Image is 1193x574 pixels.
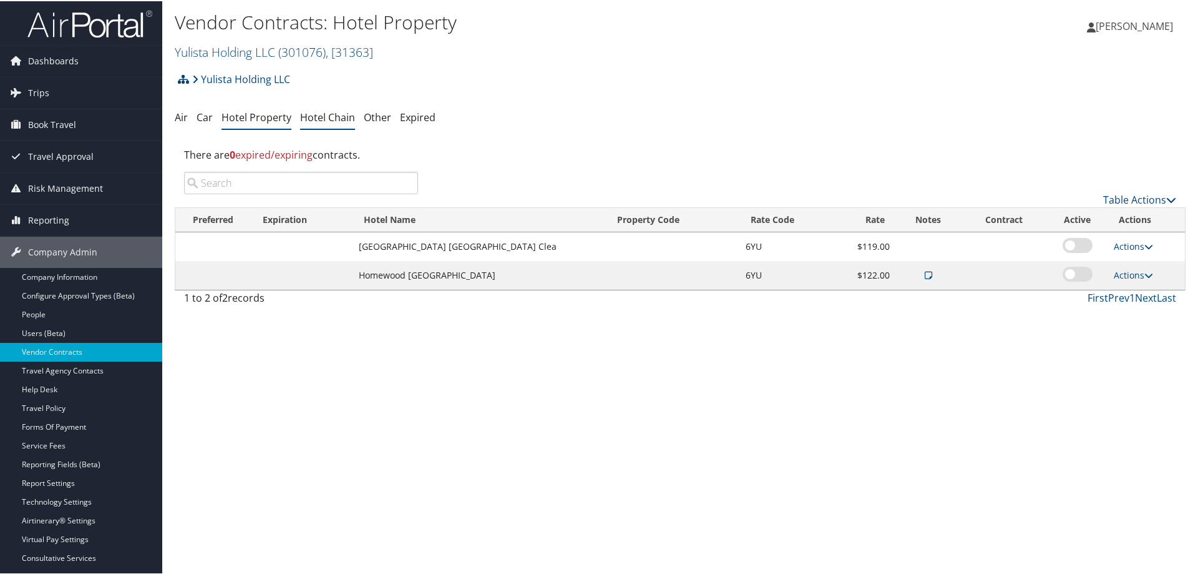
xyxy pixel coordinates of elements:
td: $119.00 [838,231,896,260]
th: Expiration: activate to sort column ascending [251,207,353,231]
a: Air [175,109,188,123]
span: Reporting [28,204,69,235]
td: 6YU [739,231,838,260]
span: Book Travel [28,108,76,139]
a: Expired [400,109,436,123]
input: Search [184,171,418,193]
th: Preferred: activate to sort column ascending [175,207,251,231]
span: , [ 31363 ] [326,42,373,59]
th: Active: activate to sort column ascending [1048,207,1107,231]
a: Actions [1114,239,1153,251]
strong: 0 [230,147,235,161]
span: Dashboards [28,44,79,76]
th: Actions [1108,207,1185,231]
h1: Vendor Contracts: Hotel Property [175,8,849,34]
span: Trips [28,76,49,107]
a: Car [197,109,213,123]
a: Other [364,109,391,123]
th: Rate Code: activate to sort column ascending [739,207,838,231]
td: 6YU [739,260,838,289]
th: Contract: activate to sort column ascending [960,207,1048,231]
a: Yulista Holding LLC [175,42,373,59]
a: Hotel Property [222,109,291,123]
span: ( 301076 ) [278,42,326,59]
a: Table Actions [1103,192,1176,205]
a: Prev [1108,290,1129,304]
th: Property Code: activate to sort column ascending [606,207,739,231]
a: Actions [1114,268,1153,280]
span: 2 [222,290,228,304]
div: 1 to 2 of records [184,289,418,310]
span: [PERSON_NAME] [1096,18,1173,32]
a: Last [1157,290,1176,304]
a: Next [1135,290,1157,304]
th: Notes: activate to sort column ascending [896,207,961,231]
th: Hotel Name: activate to sort column ascending [353,207,606,231]
a: 1 [1129,290,1135,304]
span: Company Admin [28,235,97,267]
th: Rate: activate to sort column ascending [838,207,896,231]
span: Risk Management [28,172,103,203]
td: Homewood [GEOGRAPHIC_DATA] [353,260,606,289]
a: Hotel Chain [300,109,355,123]
a: [PERSON_NAME] [1087,6,1186,44]
div: There are contracts. [175,137,1186,171]
a: First [1088,290,1108,304]
img: airportal-logo.png [27,8,152,37]
td: $122.00 [838,260,896,289]
span: Travel Approval [28,140,94,171]
span: expired/expiring [230,147,313,161]
td: [GEOGRAPHIC_DATA] [GEOGRAPHIC_DATA] Clea [353,231,606,260]
a: Yulista Holding LLC [192,66,290,91]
